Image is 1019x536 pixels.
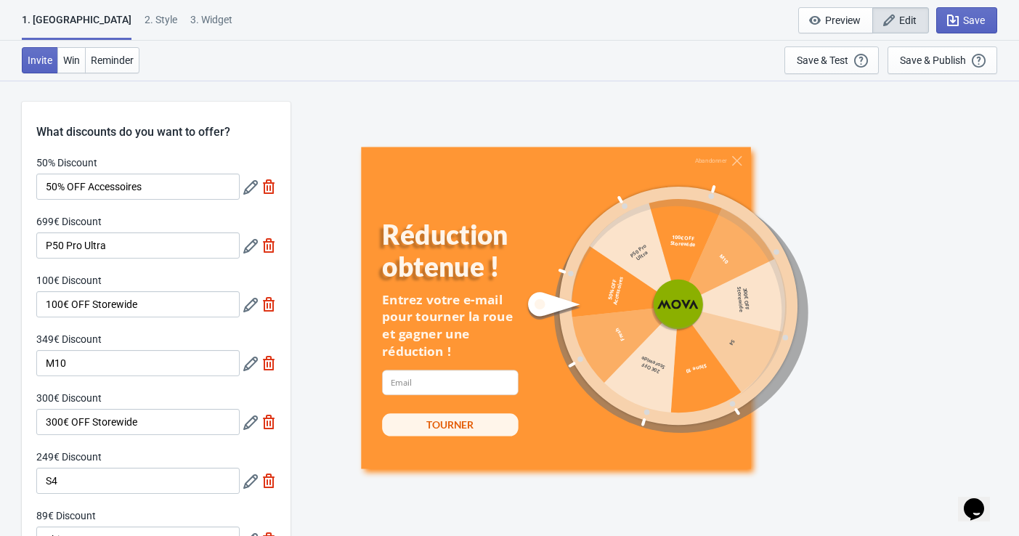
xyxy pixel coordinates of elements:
button: Save & Test [784,46,879,74]
span: Preview [825,15,861,26]
img: delete.svg [261,238,276,253]
label: 100€ Discount [36,273,102,288]
div: 1. [GEOGRAPHIC_DATA] [22,12,131,40]
div: Save & Publish [900,54,966,66]
div: Réduction obtenue ! [382,219,545,283]
span: Win [63,54,80,66]
button: Invite [22,47,58,73]
label: 89€ Discount [36,508,96,523]
img: delete.svg [261,415,276,429]
span: Edit [899,15,917,26]
button: Save & Publish [888,46,997,74]
label: 249€ Discount [36,450,102,464]
label: 349€ Discount [36,332,102,346]
img: delete.svg [261,356,276,370]
button: Edit [872,7,929,33]
span: Reminder [91,54,134,66]
img: delete.svg [261,474,276,488]
div: Save & Test [797,54,848,66]
div: 3. Widget [190,12,232,38]
label: 699€ Discount [36,214,102,229]
label: 300€ Discount [36,391,102,405]
span: Invite [28,54,52,66]
div: 2 . Style [145,12,177,38]
iframe: chat widget [958,478,1004,521]
div: Entrez votre e-mail pour tourner la roue et gagner une réduction ! [382,291,518,360]
button: Save [936,7,997,33]
img: delete.svg [261,179,276,194]
div: Abandonner [694,157,726,164]
img: delete.svg [261,297,276,312]
button: Reminder [85,47,139,73]
div: TOURNER [426,418,474,431]
button: Preview [798,7,873,33]
input: Email [382,370,518,395]
button: Win [57,47,86,73]
span: Save [963,15,985,26]
label: 50% Discount [36,155,97,170]
div: What discounts do you want to offer? [22,102,291,141]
